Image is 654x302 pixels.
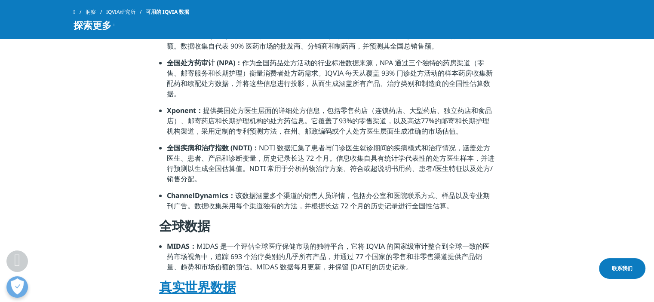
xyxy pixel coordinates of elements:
[86,4,106,20] a: 洞察
[167,191,235,200] font: ChannelDynamics：
[167,191,490,210] font: 该数据涵盖多个渠道的销售人员详情，包括办公室和医院联系方式、样品以及专业期刊广告。数据收集采用每个渠道独有的方法，并根据长达 72 个月的历史记录进行全国性估算。
[167,58,242,67] font: 全国处方药审计 (NPA)：
[167,106,203,115] font: Xponent：
[106,8,135,15] font: IQVIA研究所
[159,217,210,235] font: 全球数据
[6,276,28,298] button: 开放偏好
[167,241,490,271] font: MIDAS 是一个评估全球医疗保健市场的独特平台，它将 IQVIA 的国家级审计整合到全球一致的医药市场视角中，追踪 693 个治疗类别的几乎所有产品，并通过 77 个国家的零售和非零售渠道提供...
[106,4,146,20] a: IQVIA研究所
[167,58,493,98] font: 作为全国药品处方活动的行业标准数据来源，NPA 通过三个独特的药房渠道（零售、邮寄服务和长期护理）衡量消费者处方药需求。IQVIA 每天从覆盖 93% 门诊处方活动的样本药房收集新配药和续配处方...
[167,106,492,136] font: 提供美国处方医生层面的详细处方信息，包括零售药店（连锁药店、大型药店、独立药店和食品店）、邮寄药店和长期护理机构的处方药信息。它覆盖了93%的零售渠道，以及高达77%的邮寄和长期护理机构渠道，采...
[612,265,633,272] font: 联系我们
[599,258,645,279] a: 联系我们
[167,143,259,153] font: 全国疾病和治疗指数 (NDTI)：
[86,8,96,15] font: 洞察
[159,278,236,296] a: 真实世界数据
[167,241,197,251] font: MIDAS：
[167,143,494,183] font: NDTI 数据汇集了患者与门诊医生就诊期间的疾病模式和治疗情况，涵盖处方医生、患者、产品和诊断变量，历史记录长达 72 个月。信息收集自具有统计学代表性的处方医生样本，并进行预测以生成全国估算值...
[74,18,111,31] font: 探索更多
[146,8,189,15] font: 可用的 IQVIA 数据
